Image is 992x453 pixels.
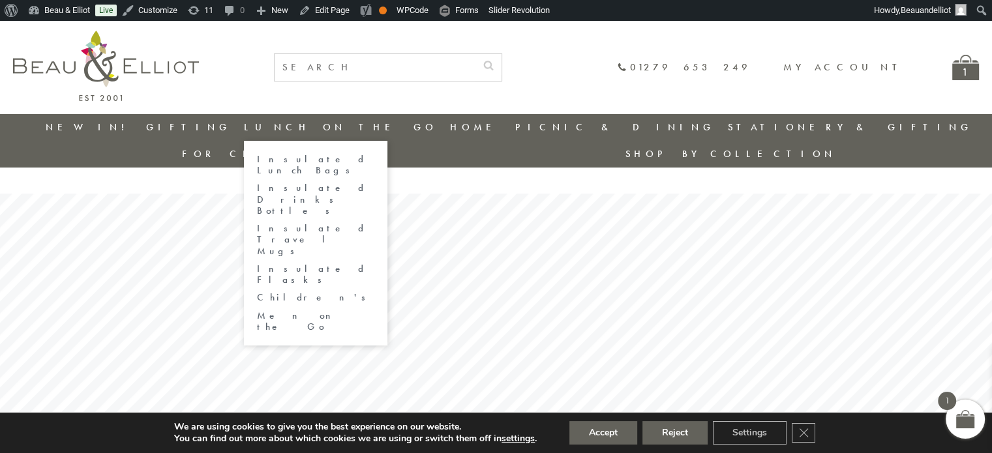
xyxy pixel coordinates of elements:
[13,31,199,101] img: logo
[257,263,374,286] a: Insulated Flasks
[174,421,537,433] p: We are using cookies to give you the best experience on our website.
[569,421,637,445] button: Accept
[642,421,708,445] button: Reject
[174,433,537,445] p: You can find out more about which cookies we are using or switch them off in .
[257,154,374,177] a: Insulated Lunch Bags
[515,121,715,134] a: Picnic & Dining
[713,421,787,445] button: Settings
[450,121,502,134] a: Home
[617,62,751,73] a: 01279 653 249
[938,392,956,410] span: 1
[146,121,231,134] a: Gifting
[257,292,374,303] a: Children's
[625,147,836,160] a: Shop by collection
[502,433,535,445] button: settings
[275,54,475,81] input: SEARCH
[728,121,972,134] a: Stationery & Gifting
[95,5,117,16] a: Live
[46,121,133,134] a: New in!
[257,183,374,216] a: Insulated Drinks Bottles
[379,7,387,14] div: OK
[257,223,374,257] a: Insulated Travel Mugs
[244,121,437,134] a: Lunch On The Go
[792,423,815,443] button: Close GDPR Cookie Banner
[901,5,951,15] span: Beauandelliot
[488,5,550,15] span: Slider Revolution
[952,55,979,80] a: 1
[182,147,340,160] a: For Children
[783,61,907,74] a: My account
[257,310,374,333] a: Men on the Go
